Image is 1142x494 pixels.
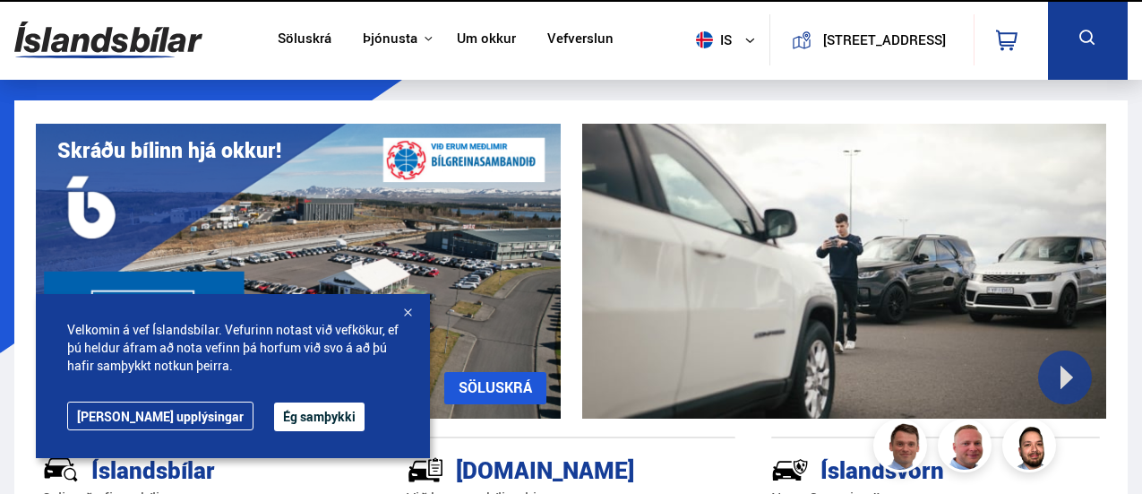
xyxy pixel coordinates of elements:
img: eKx6w-_Home_640_.png [36,124,561,419]
img: siFngHWaQ9KaOqBr.png [940,421,994,475]
button: Ég samþykki [274,403,365,431]
a: Söluskrá [278,30,331,49]
img: tr5P-W3DuiFaO7aO.svg [407,451,444,489]
span: Velkomin á vef Íslandsbílar. Vefurinn notast við vefkökur, ef þú heldur áfram að nota vefinn þá h... [67,321,399,375]
img: FbJEzSuNWCJXmdc-.webp [876,421,930,475]
img: -Svtn6bYgwAsiwNX.svg [771,451,809,489]
img: G0Ugv5HjCgRt.svg [14,11,202,69]
span: is [689,31,734,48]
button: Þjónusta [363,30,417,48]
div: Íslandsbílar [42,453,307,484]
div: Íslandsvörn [771,453,1036,484]
a: [STREET_ADDRESS] [780,14,963,65]
a: SÖLUSKRÁ [444,372,546,404]
button: [STREET_ADDRESS] [819,32,950,48]
h1: Skráðu bílinn hjá okkur! [57,138,281,162]
img: nhp88E3Fdnt1Opn2.png [1005,421,1059,475]
div: [DOMAIN_NAME] [407,453,672,484]
a: [PERSON_NAME] upplýsingar [67,402,253,430]
button: is [689,13,769,66]
a: Vefverslun [547,30,614,49]
img: JRvxyua_JYH6wB4c.svg [42,451,80,489]
img: svg+xml;base64,PHN2ZyB4bWxucz0iaHR0cDovL3d3dy53My5vcmcvMjAwMC9zdmciIHdpZHRoPSI1MTIiIGhlaWdodD0iNT... [696,31,713,48]
a: Um okkur [457,30,516,49]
